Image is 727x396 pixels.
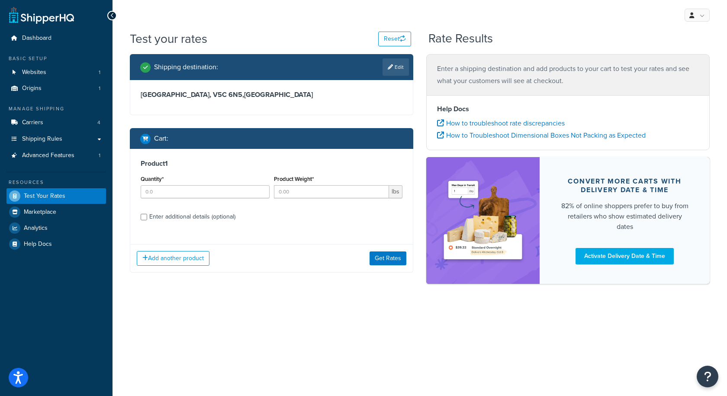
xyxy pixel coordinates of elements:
[6,204,106,220] a: Marketplace
[141,159,402,168] h3: Product 1
[154,63,218,71] h2: Shipping destination :
[22,69,46,76] span: Websites
[6,131,106,147] a: Shipping Rules
[274,176,314,182] label: Product Weight*
[99,152,100,159] span: 1
[274,185,389,198] input: 0.00
[6,64,106,80] li: Websites
[378,32,411,46] button: Reset
[141,214,147,220] input: Enter additional details (optional)
[6,148,106,164] li: Advanced Features
[576,248,674,264] a: Activate Delivery Date & Time
[6,220,106,236] a: Analytics
[24,225,48,232] span: Analytics
[560,177,689,194] div: Convert more carts with delivery date & time
[428,32,493,45] h2: Rate Results
[141,185,270,198] input: 0.0
[6,105,106,113] div: Manage Shipping
[389,185,402,198] span: lbs
[6,115,106,131] li: Carriers
[6,179,106,186] div: Resources
[137,251,209,266] button: Add another product
[6,30,106,46] a: Dashboard
[141,176,164,182] label: Quantity*
[6,55,106,62] div: Basic Setup
[560,201,689,232] div: 82% of online shoppers prefer to buy from retailers who show estimated delivery dates
[437,104,699,114] h4: Help Docs
[22,135,62,143] span: Shipping Rules
[383,58,409,76] a: Edit
[154,135,168,142] h2: Cart :
[149,211,235,223] div: Enter additional details (optional)
[97,119,100,126] span: 4
[24,241,52,248] span: Help Docs
[6,236,106,252] a: Help Docs
[22,35,51,42] span: Dashboard
[697,366,718,387] button: Open Resource Center
[6,80,106,97] a: Origins1
[437,118,565,128] a: How to troubleshoot rate discrepancies
[24,193,65,200] span: Test Your Rates
[22,85,42,92] span: Origins
[370,251,406,265] button: Get Rates
[6,80,106,97] li: Origins
[437,63,699,87] p: Enter a shipping destination and add products to your cart to test your rates and see what your c...
[439,170,527,271] img: feature-image-ddt-36eae7f7280da8017bfb280eaccd9c446f90b1fe08728e4019434db127062ab4.png
[24,209,56,216] span: Marketplace
[437,130,646,140] a: How to Troubleshoot Dimensional Boxes Not Packing as Expected
[22,152,74,159] span: Advanced Features
[6,148,106,164] a: Advanced Features1
[22,119,43,126] span: Carriers
[99,85,100,92] span: 1
[6,115,106,131] a: Carriers4
[130,30,207,47] h1: Test your rates
[99,69,100,76] span: 1
[6,188,106,204] a: Test Your Rates
[6,64,106,80] a: Websites1
[141,90,402,99] h3: [GEOGRAPHIC_DATA], V5C 6N5 , [GEOGRAPHIC_DATA]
